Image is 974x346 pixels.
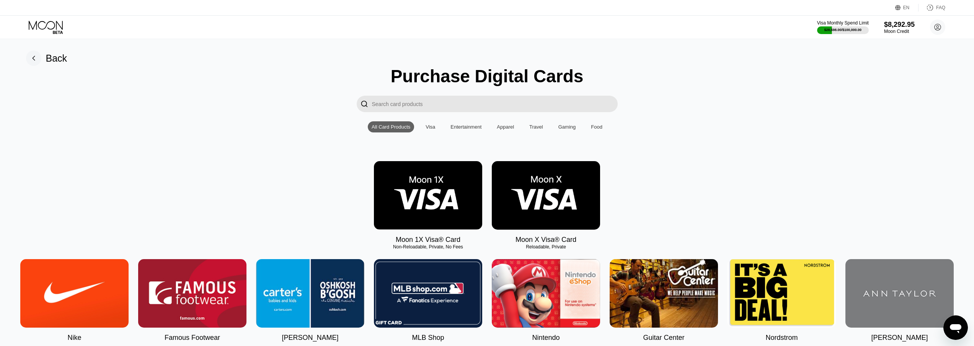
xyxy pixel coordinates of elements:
div: Apparel [497,124,514,130]
div: EN [895,4,919,11]
div: $8,292.95Moon Credit [884,21,915,34]
div: Entertainment [447,121,485,132]
div: Nintendo [532,334,560,342]
iframe: Кнопка запуска окна обмена сообщениями [943,315,968,340]
div: Reloadable, Private [492,244,600,250]
div: Food [587,121,606,132]
div: Apparel [493,121,518,132]
div: Visa Monthly Spend Limit$28,598.00/$100,000.00 [817,20,869,34]
div: Nike [67,334,81,342]
div: Visa [422,121,439,132]
div: All Card Products [372,124,410,130]
div: Travel [529,124,543,130]
div: Back [26,51,67,66]
div: Moon 1X Visa® Card [396,236,460,244]
div: Visa [426,124,435,130]
div: Travel [525,121,547,132]
div: FAQ [936,5,945,10]
div: $8,292.95 [884,21,915,29]
div: Moon X Visa® Card [516,236,576,244]
div: Purchase Digital Cards [391,66,584,86]
div: Non-Reloadable, Private, No Fees [374,244,482,250]
div:  [361,100,368,108]
div: Food [591,124,602,130]
div: [PERSON_NAME] [282,334,338,342]
div: FAQ [919,4,945,11]
div: EN [903,5,910,10]
div:  [357,96,372,112]
div: Famous Footwear [165,334,220,342]
div: Guitar Center [643,334,684,342]
div: All Card Products [368,121,414,132]
div: Moon Credit [884,29,915,34]
div: Back [46,53,67,64]
div: [PERSON_NAME] [871,334,928,342]
div: Nordstrom [765,334,798,342]
div: MLB Shop [412,334,444,342]
div: Entertainment [450,124,481,130]
div: Gaming [558,124,576,130]
div: $28,598.00 / $100,000.00 [824,28,862,32]
div: Visa Monthly Spend Limit [817,20,869,26]
input: Search card products [372,96,618,112]
div: Gaming [555,121,580,132]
